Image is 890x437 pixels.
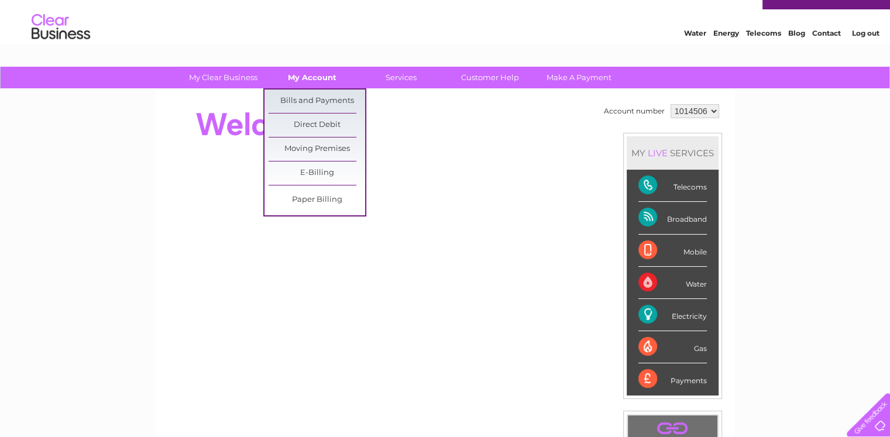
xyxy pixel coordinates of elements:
[442,67,538,88] a: Customer Help
[638,202,707,234] div: Broadband
[638,363,707,395] div: Payments
[269,137,365,161] a: Moving Premises
[713,50,739,59] a: Energy
[269,90,365,113] a: Bills and Payments
[851,50,879,59] a: Log out
[264,67,360,88] a: My Account
[169,6,722,57] div: Clear Business is a trading name of Verastar Limited (registered in [GEOGRAPHIC_DATA] No. 3667643...
[638,299,707,331] div: Electricity
[638,267,707,299] div: Water
[31,30,91,66] img: logo.png
[269,161,365,185] a: E-Billing
[627,136,719,170] div: MY SERVICES
[812,50,841,59] a: Contact
[269,188,365,212] a: Paper Billing
[669,6,750,20] a: 0333 014 3131
[684,50,706,59] a: Water
[788,50,805,59] a: Blog
[638,170,707,202] div: Telecoms
[353,67,449,88] a: Services
[269,113,365,137] a: Direct Debit
[531,67,627,88] a: Make A Payment
[601,101,668,121] td: Account number
[645,147,670,159] div: LIVE
[175,67,272,88] a: My Clear Business
[638,331,707,363] div: Gas
[638,235,707,267] div: Mobile
[746,50,781,59] a: Telecoms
